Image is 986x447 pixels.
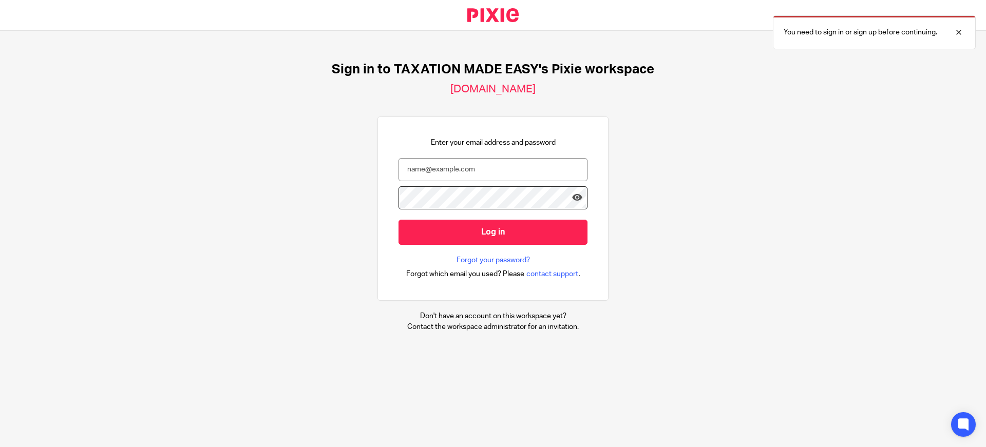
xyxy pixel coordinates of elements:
input: name@example.com [399,158,587,181]
p: Enter your email address and password [431,138,556,148]
p: You need to sign in or sign up before continuing. [784,27,937,37]
p: Don't have an account on this workspace yet? [407,311,579,321]
input: Log in [399,220,587,245]
a: Forgot your password? [457,255,530,265]
h1: Sign in to TAXATION MADE EASY's Pixie workspace [332,62,654,77]
span: Forgot which email you used? Please [406,269,524,279]
h2: [DOMAIN_NAME] [450,83,536,96]
p: Contact the workspace administrator for an invitation. [407,322,579,332]
span: contact support [526,269,578,279]
div: . [406,268,580,280]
